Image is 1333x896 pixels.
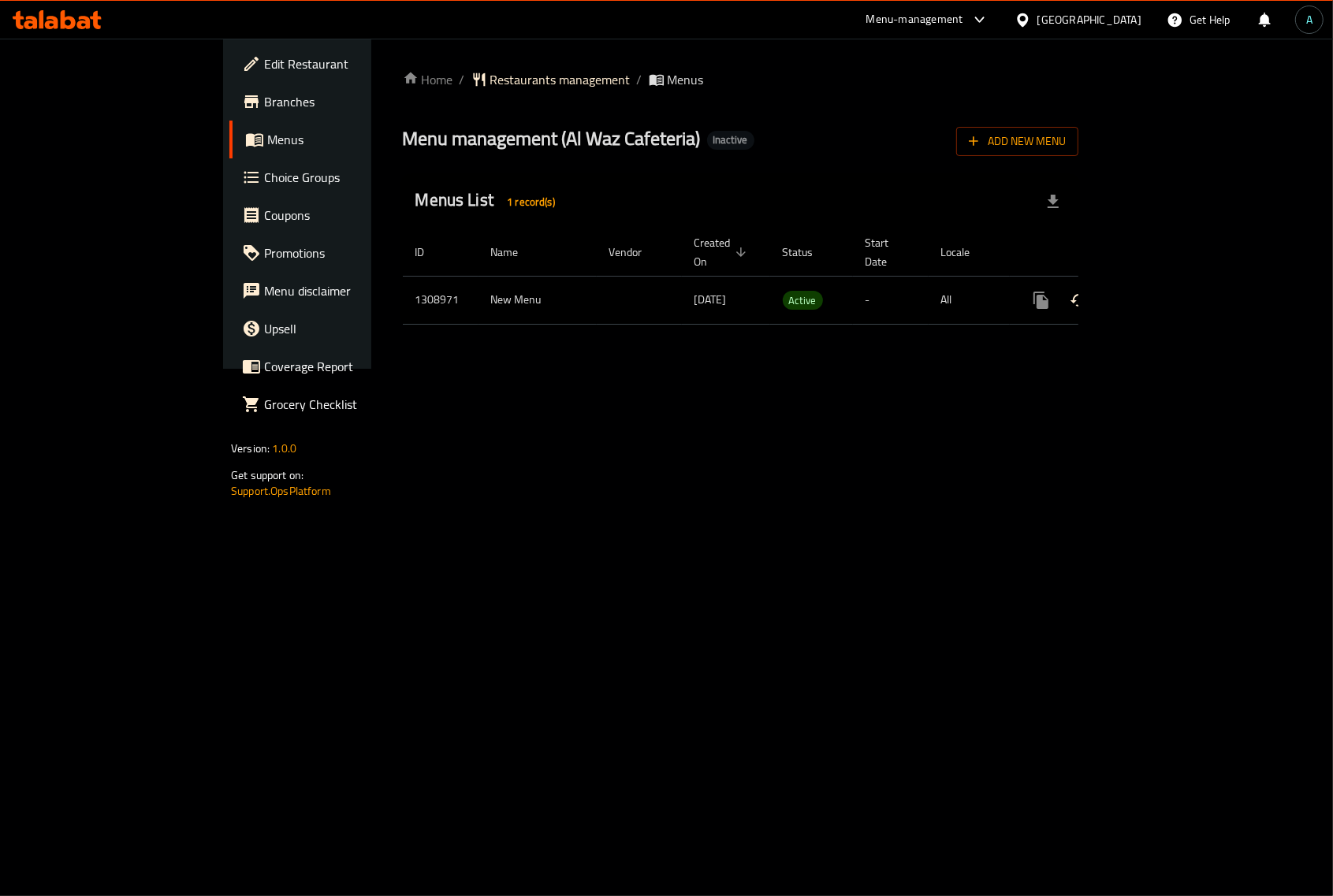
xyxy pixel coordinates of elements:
[1022,281,1060,319] button: more
[969,132,1066,151] span: Add New Menu
[497,195,564,210] span: 1 record(s)
[853,276,929,324] td: -
[403,229,1186,325] table: enhanced table
[460,70,465,89] li: /
[783,243,834,262] span: Status
[490,70,631,89] span: Restaurants management
[403,121,701,156] span: Menu management ( Al Waz Cafeteria )
[783,291,823,310] div: Active
[229,272,445,310] a: Menu disclaimer
[231,465,303,485] span: Get support on:
[264,168,433,187] span: Choice Groups
[229,310,445,348] a: Upsell
[1010,229,1186,277] th: Actions
[415,188,564,214] h2: Menus List
[229,385,445,423] a: Grocery Checklist
[694,289,727,310] span: [DATE]
[1306,11,1313,28] span: A
[229,234,445,272] a: Promotions
[264,54,433,73] span: Edit Restaurant
[264,206,433,225] span: Coupons
[929,276,1010,324] td: All
[264,244,433,262] span: Promotions
[264,92,433,111] span: Branches
[694,233,751,271] span: Created On
[231,481,331,501] a: Support.OpsPlatform
[866,233,910,271] span: Start Date
[403,70,1078,89] nav: breadcrumb
[1037,11,1141,28] div: [GEOGRAPHIC_DATA]
[415,243,445,262] span: ID
[866,10,963,29] div: Menu-management
[478,276,597,324] td: New Menu
[229,348,445,385] a: Coverage Report
[229,83,445,121] a: Branches
[229,196,445,234] a: Coupons
[941,243,991,262] span: Locale
[267,130,433,149] span: Menus
[264,395,433,414] span: Grocery Checklist
[272,438,296,459] span: 1.0.0
[637,70,642,89] li: /
[491,243,539,262] span: Name
[609,243,663,262] span: Vendor
[783,292,823,310] span: Active
[707,133,754,147] span: Inactive
[231,438,270,459] span: Version:
[707,131,754,150] div: Inactive
[229,45,445,83] a: Edit Restaurant
[1034,183,1072,221] div: Export file
[471,70,631,89] a: Restaurants management
[229,121,445,158] a: Menus
[264,357,433,376] span: Coverage Report
[668,70,704,89] span: Menus
[264,281,433,300] span: Menu disclaimer
[264,319,433,338] span: Upsell
[956,127,1078,156] button: Add New Menu
[1060,281,1098,319] button: Change Status
[229,158,445,196] a: Choice Groups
